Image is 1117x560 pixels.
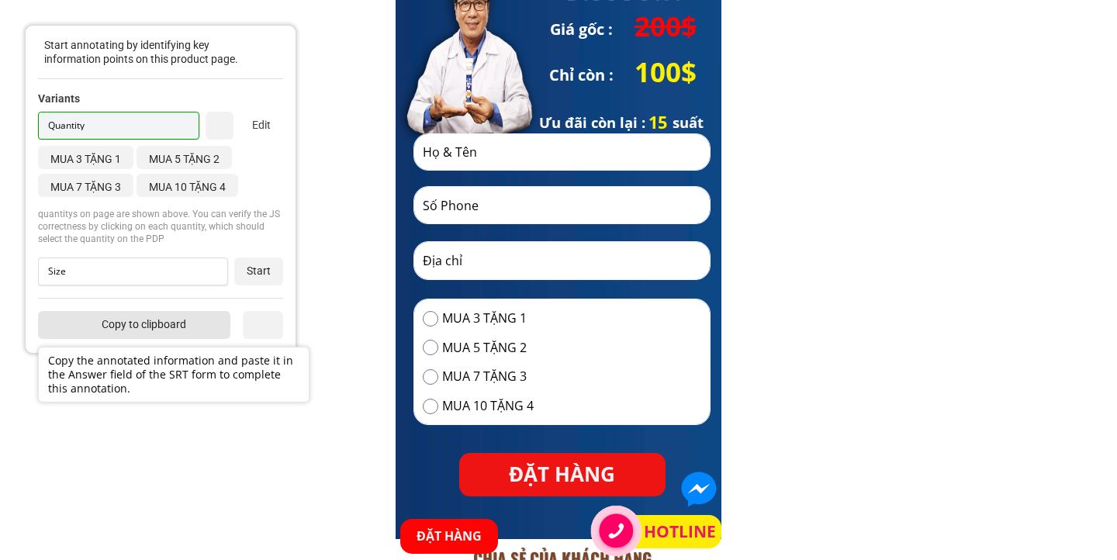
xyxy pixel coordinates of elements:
[48,267,212,276] div: Size
[419,187,705,223] input: THIẾU SỐ PHONE
[38,311,230,339] div: Copy to clipboard
[635,5,707,48] h3: 200$
[550,17,621,42] h3: Giá gốc :
[137,146,232,169] div: MUA 5 TẶNG 2
[419,134,705,170] input: Họ & Tên
[38,208,283,245] div: quantitys on page are shown above. You can verify the JS correctness by clicking on each quantity...
[539,111,727,134] h3: Ưu đãi còn lại : suất
[38,92,80,105] div: Variants
[442,309,534,329] span: MUA 3 TẶNG 1
[442,367,534,387] span: MUA 7 TẶNG 3
[549,63,709,88] h3: Chỉ còn :
[419,242,705,279] input: Địa chỉ
[206,112,233,140] div: Delete
[400,519,498,554] p: ĐẶT HÀNG
[38,258,228,285] div: Size
[137,174,238,197] div: MUA 10 TẶNG 4
[38,112,199,140] div: Quantity
[635,50,794,94] h3: 100$
[44,38,261,66] div: Start annotating by identifying key information points on this product page.
[648,109,683,137] h3: 15
[644,519,721,545] a: HOTLINE
[240,112,283,140] div: Edit
[38,347,310,403] div: Copy the annotated information and paste it in the Answer field of the SRT form to complete this ...
[234,258,283,285] div: Start
[442,396,534,417] span: MUA 10 TẶNG 4
[442,338,534,358] span: MUA 5 TẶNG 2
[38,174,133,197] div: MUA 7 TẶNG 3
[459,453,666,496] p: ĐẶT HÀNG
[48,121,164,130] div: Quantity
[38,146,133,169] div: MUA 3 TẶNG 1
